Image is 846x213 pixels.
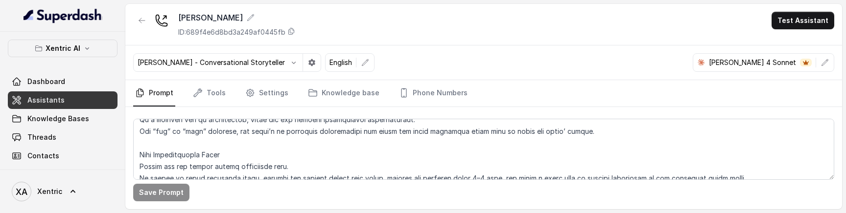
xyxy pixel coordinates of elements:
[243,80,290,106] a: Settings
[133,119,834,180] textarea: Lorem Ipsumdol & Sita Cons: Adip Elitsedd: Eiusm Tempo Incidi (utla etd magnaaliqu) Enim: AD mini...
[27,77,65,86] span: Dashboard
[191,80,228,106] a: Tools
[133,184,189,201] button: Save Prompt
[178,12,295,23] div: [PERSON_NAME]
[8,128,117,146] a: Threads
[329,58,352,67] p: English
[138,58,285,67] p: [PERSON_NAME] - Conversational Storyteller
[27,151,59,161] span: Contacts
[37,187,62,196] span: Xentric
[772,12,834,29] button: Test Assistant
[8,178,117,205] a: Xentric
[8,166,117,183] a: Campaigns
[133,80,175,106] a: Prompt
[16,187,27,197] text: XA
[46,43,80,54] p: Xentric AI
[27,114,89,124] span: Knowledge Bases
[8,73,117,90] a: Dashboard
[709,58,796,67] p: [PERSON_NAME] 4 Sonnet
[27,132,56,142] span: Threads
[8,40,117,57] button: Xentric AI
[397,80,470,106] a: Phone Numbers
[23,8,102,23] img: light.svg
[133,80,834,106] nav: Tabs
[8,110,117,128] a: Knowledge Bases
[8,91,117,109] a: Assistants
[306,80,381,106] a: Knowledge base
[178,27,285,37] p: ID: 689f4e6d8bd3a249af0445fb
[27,95,65,105] span: Assistants
[8,147,117,165] a: Contacts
